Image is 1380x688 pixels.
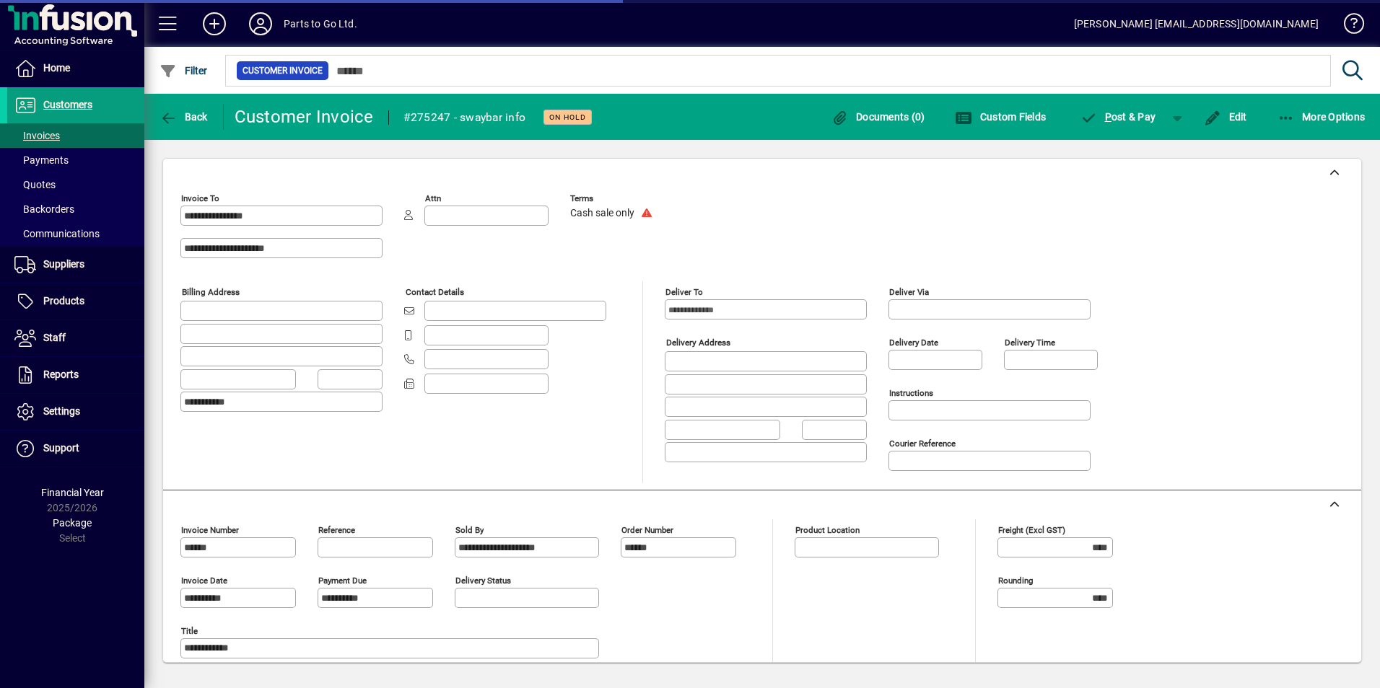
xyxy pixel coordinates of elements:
[889,338,938,348] mat-label: Delivery date
[191,11,237,37] button: Add
[181,193,219,203] mat-label: Invoice To
[7,247,144,283] a: Suppliers
[43,62,70,74] span: Home
[14,228,100,239] span: Communications
[998,525,1065,535] mat-label: Freight (excl GST)
[998,575,1033,586] mat-label: Rounding
[1274,104,1369,130] button: More Options
[570,194,657,203] span: Terms
[7,221,144,246] a: Communications
[7,431,144,467] a: Support
[7,197,144,221] a: Backorders
[1074,12,1319,35] div: [PERSON_NAME] [EMAIL_ADDRESS][DOMAIN_NAME]
[665,287,703,297] mat-label: Deliver To
[318,575,367,586] mat-label: Payment due
[425,193,441,203] mat-label: Attn
[181,575,227,586] mat-label: Invoice date
[951,104,1049,130] button: Custom Fields
[831,111,925,123] span: Documents (0)
[549,113,586,122] span: On hold
[43,369,79,380] span: Reports
[14,203,74,215] span: Backorders
[160,111,208,123] span: Back
[237,11,284,37] button: Profile
[1204,111,1247,123] span: Edit
[160,65,208,76] span: Filter
[1005,338,1055,348] mat-label: Delivery time
[7,148,144,172] a: Payments
[889,287,929,297] mat-label: Deliver via
[1278,111,1366,123] span: More Options
[181,525,239,535] mat-label: Invoice number
[1080,111,1156,123] span: ost & Pay
[235,105,374,128] div: Customer Invoice
[455,525,484,535] mat-label: Sold by
[889,438,956,449] mat-label: Courier Reference
[14,130,60,141] span: Invoices
[7,357,144,393] a: Reports
[318,525,355,535] mat-label: Reference
[570,208,634,219] span: Cash sale only
[1105,111,1112,123] span: P
[1333,3,1362,50] a: Knowledge Base
[144,104,224,130] app-page-header-button: Back
[243,63,323,78] span: Customer Invoice
[43,405,80,417] span: Settings
[53,517,92,529] span: Package
[41,487,104,498] span: Financial Year
[156,104,211,130] button: Back
[284,12,357,35] div: Parts to Go Ltd.
[7,320,144,356] a: Staff
[7,394,144,430] a: Settings
[14,154,69,166] span: Payments
[14,179,56,190] span: Quotes
[795,525,860,535] mat-label: Product location
[181,626,198,636] mat-label: Title
[43,99,92,110] span: Customers
[955,111,1046,123] span: Custom Fields
[7,123,144,148] a: Invoices
[7,283,144,319] a: Products
[43,258,84,270] span: Suppliers
[889,388,933,398] mat-label: Instructions
[828,104,929,130] button: Documents (0)
[43,442,79,454] span: Support
[1073,104,1163,130] button: Post & Pay
[7,172,144,197] a: Quotes
[403,106,526,129] div: #275247 - swaybar info
[455,575,511,586] mat-label: Delivery status
[156,58,211,84] button: Filter
[43,295,84,306] span: Products
[621,525,673,535] mat-label: Order number
[7,50,144,87] a: Home
[1200,104,1251,130] button: Edit
[43,332,66,343] span: Staff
